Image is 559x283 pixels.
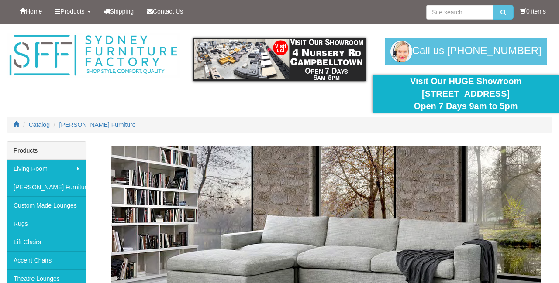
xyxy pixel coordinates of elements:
span: Home [26,8,42,15]
li: 0 items [520,7,546,16]
a: Custom Made Lounges [7,196,86,215]
a: Home [13,0,48,22]
a: Catalog [29,121,50,128]
span: Shipping [110,8,134,15]
a: Rugs [7,215,86,233]
a: [PERSON_NAME] Furniture [7,178,86,196]
a: Lift Chairs [7,233,86,251]
a: Shipping [97,0,141,22]
span: Contact Us [153,8,183,15]
a: Accent Chairs [7,251,86,269]
img: showroom.gif [193,38,366,81]
span: Products [60,8,84,15]
a: Products [48,0,97,22]
a: Living Room [7,160,86,178]
a: Contact Us [140,0,190,22]
div: Products [7,142,86,160]
a: [PERSON_NAME] Furniture [59,121,136,128]
div: Visit Our HUGE Showroom [STREET_ADDRESS] Open 7 Days 9am to 5pm [379,75,552,113]
input: Site search [426,5,493,20]
img: Sydney Furniture Factory [7,33,180,78]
